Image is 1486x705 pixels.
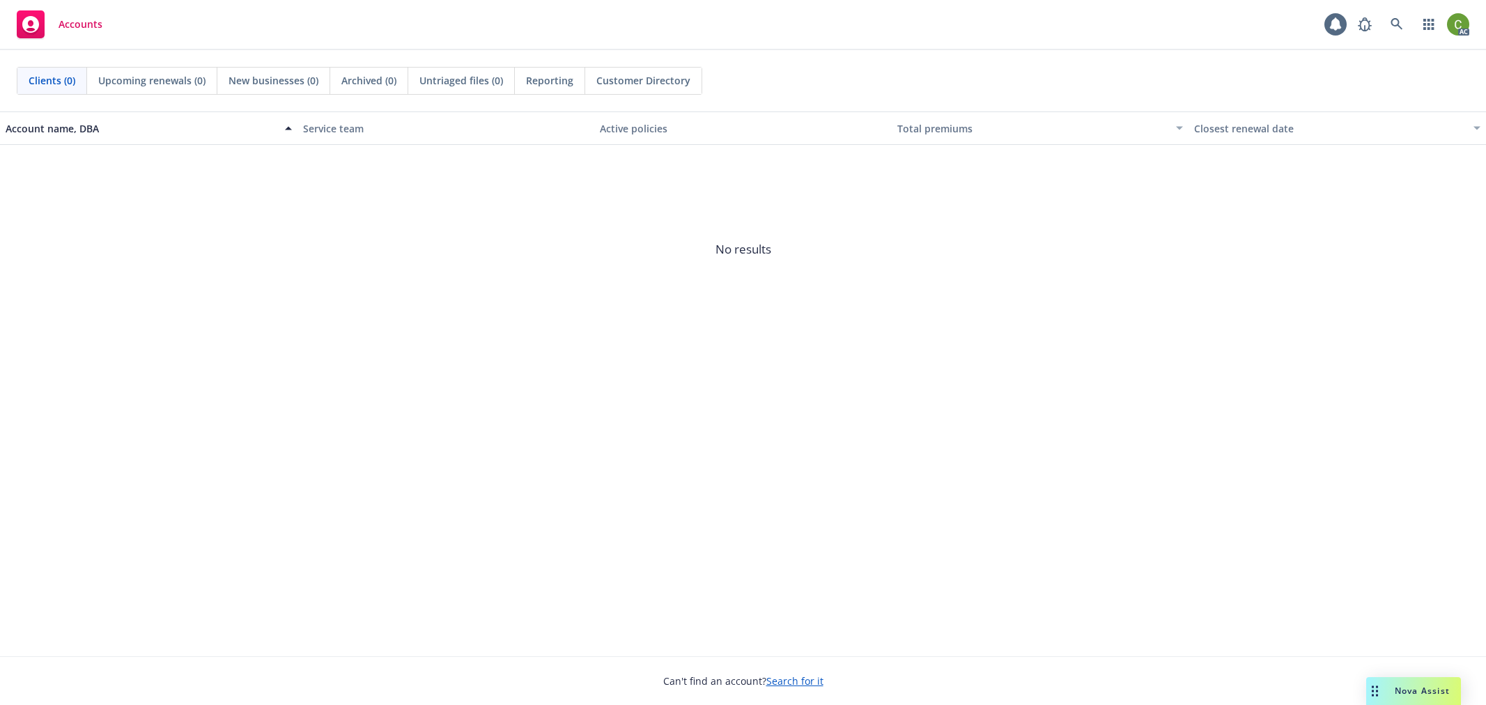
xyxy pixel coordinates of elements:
[766,674,823,688] a: Search for it
[1415,10,1443,38] a: Switch app
[594,111,892,145] button: Active policies
[98,73,206,88] span: Upcoming renewals (0)
[1194,121,1465,136] div: Closest renewal date
[59,19,102,30] span: Accounts
[892,111,1189,145] button: Total premiums
[297,111,595,145] button: Service team
[1189,111,1486,145] button: Closest renewal date
[1366,677,1461,705] button: Nova Assist
[29,73,75,88] span: Clients (0)
[6,121,277,136] div: Account name, DBA
[341,73,396,88] span: Archived (0)
[303,121,589,136] div: Service team
[1395,685,1450,697] span: Nova Assist
[229,73,318,88] span: New businesses (0)
[1351,10,1379,38] a: Report a Bug
[526,73,573,88] span: Reporting
[596,73,690,88] span: Customer Directory
[419,73,503,88] span: Untriaged files (0)
[11,5,108,44] a: Accounts
[600,121,886,136] div: Active policies
[1447,13,1469,36] img: photo
[663,674,823,688] span: Can't find an account?
[1383,10,1411,38] a: Search
[1366,677,1384,705] div: Drag to move
[897,121,1168,136] div: Total premiums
